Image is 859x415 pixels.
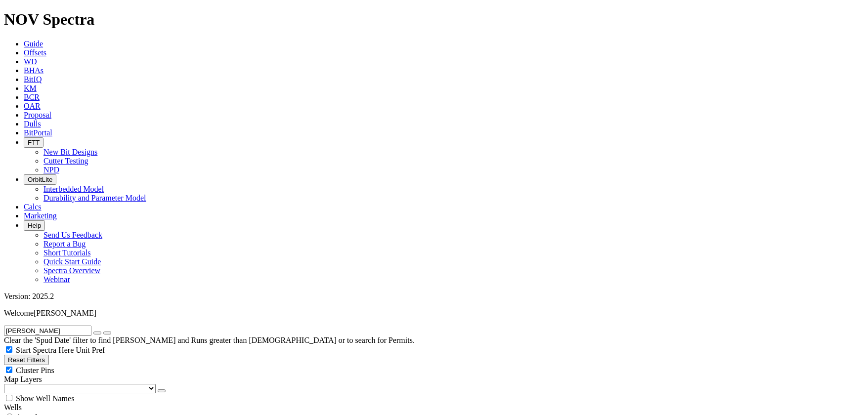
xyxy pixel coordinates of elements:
button: Reset Filters [4,355,49,365]
input: Search [4,326,91,336]
span: Show Well Names [16,394,74,403]
p: Welcome [4,309,855,318]
a: Interbedded Model [43,185,104,193]
span: Map Layers [4,375,42,383]
button: FTT [24,137,43,148]
a: BCR [24,93,40,101]
a: Webinar [43,275,70,284]
div: Wells [4,403,855,412]
span: Clear the 'Spud Date' filter to find [PERSON_NAME] and Runs greater than [DEMOGRAPHIC_DATA] or to... [4,336,415,344]
span: [PERSON_NAME] [34,309,96,317]
a: Report a Bug [43,240,86,248]
a: Proposal [24,111,51,119]
a: NPD [43,166,59,174]
a: Dulls [24,120,41,128]
button: OrbitLite [24,174,56,185]
a: Durability and Parameter Model [43,194,146,202]
div: Version: 2025.2 [4,292,855,301]
a: Send Us Feedback [43,231,102,239]
input: Start Spectra Here [6,346,12,353]
span: Start Spectra Here [16,346,74,354]
a: Short Tutorials [43,249,91,257]
a: BitPortal [24,128,52,137]
a: Calcs [24,203,42,211]
span: OrbitLite [28,176,52,183]
a: BHAs [24,66,43,75]
a: Offsets [24,48,46,57]
a: KM [24,84,37,92]
a: Marketing [24,211,57,220]
a: BitIQ [24,75,42,83]
a: Spectra Overview [43,266,100,275]
span: FTT [28,139,40,146]
a: New Bit Designs [43,148,97,156]
a: Cutter Testing [43,157,88,165]
a: Guide [24,40,43,48]
a: Quick Start Guide [43,257,101,266]
h1: NOV Spectra [4,10,855,29]
button: Help [24,220,45,231]
span: Help [28,222,41,229]
span: Cluster Pins [16,366,54,374]
a: WD [24,57,37,66]
span: Unit Pref [76,346,105,354]
a: OAR [24,102,41,110]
